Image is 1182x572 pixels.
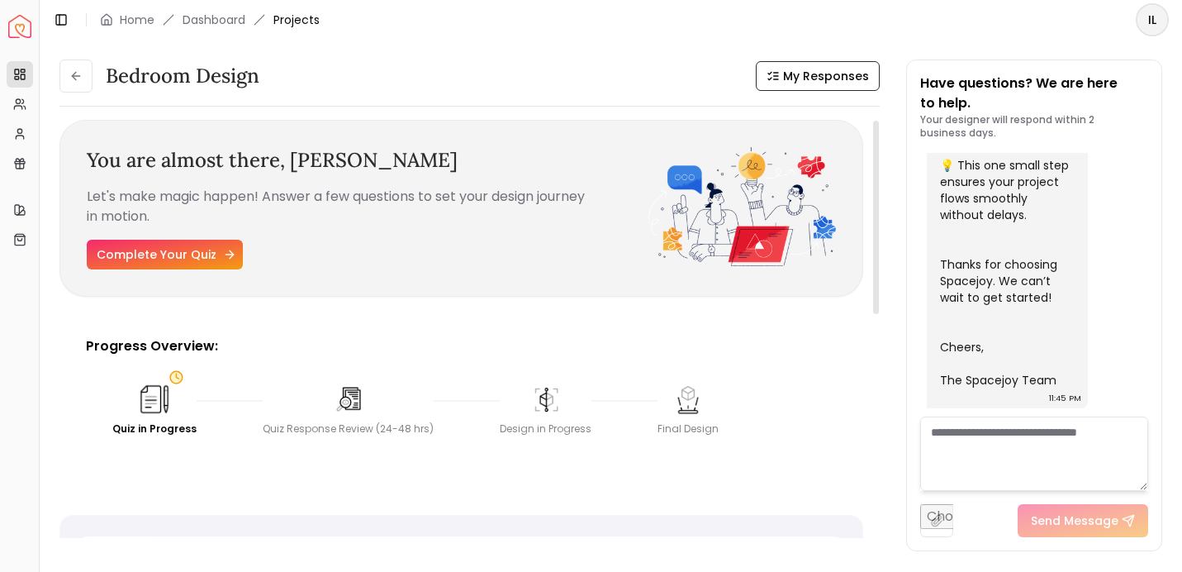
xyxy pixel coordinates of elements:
div: Design in Progress [500,422,591,436]
div: 11:45 PM [1049,390,1081,407]
img: Quiz Response Review (24-48 hrs) [332,383,365,416]
span: IL [1137,5,1167,35]
a: Complete Your Quiz [87,240,243,269]
div: Quiz in Progress [112,422,197,436]
span: [PERSON_NAME] [290,147,458,173]
img: Final Design [672,383,705,416]
h3: Bedroom design [106,63,259,89]
nav: breadcrumb [100,12,320,28]
img: Spacejoy Logo [8,15,31,38]
span: Projects [273,12,320,28]
div: Final Design [657,422,719,436]
p: Have questions? We are here to help. [920,74,1148,113]
h3: You are almost there, [87,147,648,174]
img: Fun quiz resume - image [648,147,836,266]
a: Dashboard [183,12,245,28]
button: My Responses [756,61,880,91]
a: Home [120,12,154,28]
a: Spacejoy [8,15,31,38]
button: IL [1136,3,1169,36]
p: Your designer will respond within 2 business days. [920,113,1148,140]
span: My Responses [783,68,869,84]
img: Design in Progress [529,383,563,416]
div: Quiz Response Review (24-48 hrs) [263,422,434,436]
p: Let's make magic happen! Answer a few questions to set your design journey in motion. [87,187,648,226]
img: Quiz in Progress [136,381,173,417]
p: Progress Overview: [86,336,837,356]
